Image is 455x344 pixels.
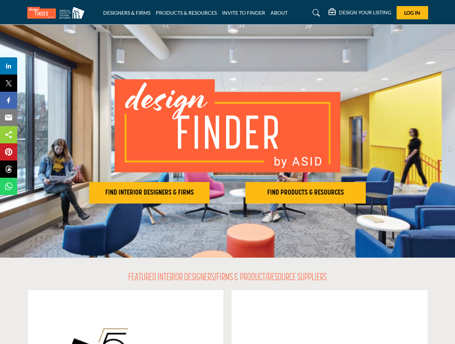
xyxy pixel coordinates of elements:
a: INVITE TO FINDER [222,10,265,16]
a: ABOUT [270,10,288,16]
span: Log In [404,10,420,16]
h2: FEATURED INTERIOR DESIGNERS/FIRMS & PRODUCT/RESOURCE SUPPLIERS [128,272,327,284]
a: PRODUCTS & RESOURCES [156,10,217,16]
button: FIND INTERIOR DESIGNERS & FIRMS [89,182,210,204]
a: DESIGNERS & FIRMS [103,10,150,16]
div: DESIGN YOUR LISTING [329,9,391,17]
img: image [115,79,340,172]
button: FIND PRODUCTS & RESOURCES [245,182,366,204]
h5: DESIGN YOUR LISTING [339,9,391,16]
h2: FIND INTERIOR DESIGNERS & FIRMS [91,188,207,197]
img: Site Logo [27,7,88,19]
a: Search [306,7,325,19]
h2: FIND PRODUCTS & RESOURCES [248,188,364,197]
button: Log In [397,6,428,19]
